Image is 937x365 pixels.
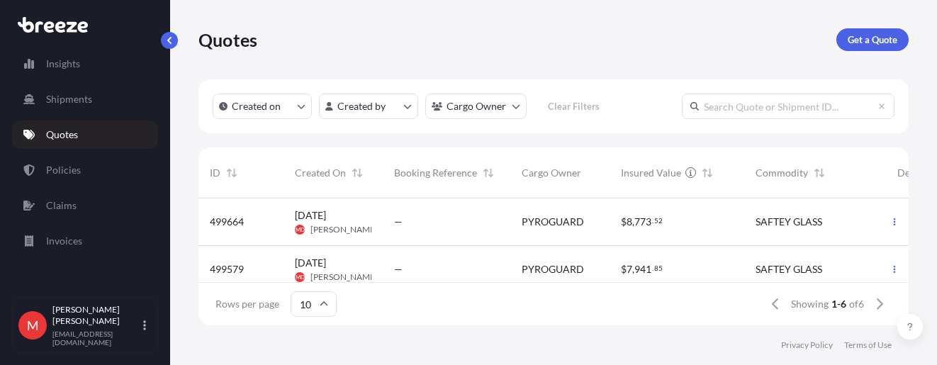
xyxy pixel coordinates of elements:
span: M [27,318,39,332]
button: Sort [349,164,366,181]
button: createdBy Filter options [319,94,418,119]
button: Clear Filters [534,95,613,118]
span: Created On [295,166,346,180]
span: MD [296,270,305,284]
button: Sort [480,164,497,181]
span: [DATE] [295,208,326,223]
span: [PERSON_NAME] [310,224,378,235]
a: Get a Quote [836,28,909,51]
input: Search Quote or Shipment ID... [682,94,894,119]
span: [DATE] [295,256,326,270]
span: 52 [654,218,663,223]
span: — [394,262,403,276]
span: SAFTEY GLASS [756,215,822,229]
span: Cargo Owner [522,166,581,180]
a: Policies [12,156,158,184]
span: 8 [627,217,632,227]
button: cargoOwner Filter options [425,94,527,119]
p: Quotes [198,28,257,51]
span: Insured Value [621,166,681,180]
span: 941 [634,264,651,274]
span: 499579 [210,262,244,276]
span: , [632,217,634,227]
span: , [632,264,634,274]
p: Created by [337,99,386,113]
span: PYROGUARD [522,215,584,229]
p: Claims [46,198,77,213]
span: 1-6 [831,297,846,311]
span: 85 [654,266,663,271]
span: . [652,266,653,271]
span: 7 [627,264,632,274]
a: Privacy Policy [781,339,833,351]
button: createdOn Filter options [213,94,312,119]
span: Commodity [756,166,808,180]
span: — [394,215,403,229]
span: of 6 [849,297,864,311]
a: Insights [12,50,158,78]
span: PYROGUARD [522,262,584,276]
a: Quotes [12,120,158,149]
span: 499664 [210,215,244,229]
p: Quotes [46,128,78,142]
span: $ [621,217,627,227]
span: Rows per page [215,297,279,311]
span: [PERSON_NAME] [310,271,378,283]
a: Shipments [12,85,158,113]
p: Insights [46,57,80,71]
p: Get a Quote [848,33,897,47]
span: SAFTEY GLASS [756,262,822,276]
p: [EMAIL_ADDRESS][DOMAIN_NAME] [52,330,140,347]
p: Shipments [46,92,92,106]
button: Sort [223,164,240,181]
a: Terms of Use [844,339,892,351]
p: [PERSON_NAME] [PERSON_NAME] [52,304,140,327]
button: Sort [699,164,716,181]
span: $ [621,264,627,274]
span: MD [296,223,305,237]
a: Invoices [12,227,158,255]
p: Cargo Owner [447,99,506,113]
span: . [652,218,653,223]
p: Policies [46,163,81,177]
span: Showing [791,297,829,311]
p: Clear Filters [548,99,600,113]
span: Booking Reference [394,166,477,180]
span: 773 [634,217,651,227]
p: Created on [232,99,281,113]
a: Claims [12,191,158,220]
span: ID [210,166,220,180]
button: Sort [811,164,828,181]
p: Invoices [46,234,82,248]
